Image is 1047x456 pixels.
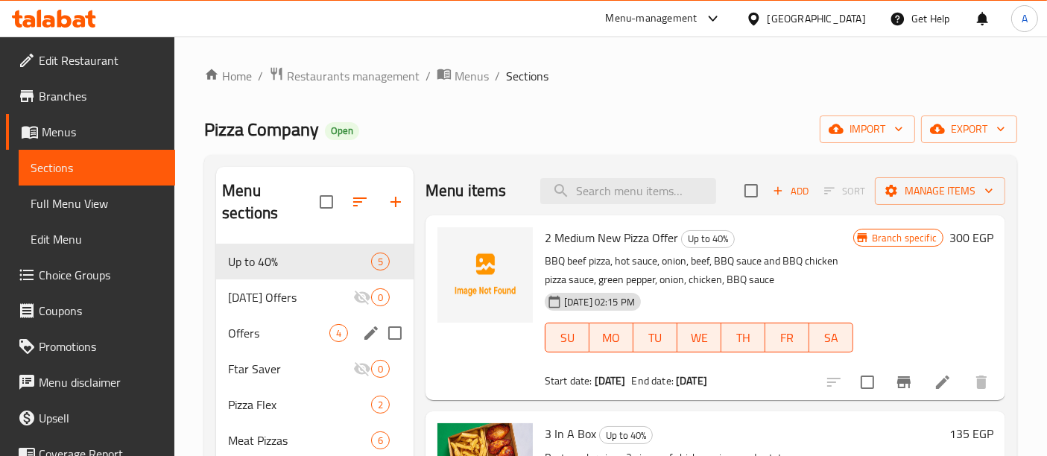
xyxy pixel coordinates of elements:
li: / [426,67,431,85]
span: End date: [632,371,674,390]
svg: Inactive section [353,288,371,306]
span: [DATE] 02:15 PM [558,295,641,309]
span: Pizza Company [204,113,319,146]
svg: Inactive section [353,360,371,378]
span: MO [595,327,627,349]
span: Select section [736,175,767,206]
span: Up to 40% [228,253,371,270]
div: Up to 40% [599,426,653,444]
span: Meat Pizzas [228,431,371,449]
div: items [371,253,390,270]
span: Offers [228,324,329,342]
span: 4 [330,326,347,341]
a: Menus [437,66,489,86]
span: Menus [455,67,489,85]
button: SU [545,323,589,352]
h6: 135 EGP [949,423,993,444]
button: import [820,115,915,143]
h6: 300 EGP [949,227,993,248]
span: [DATE] Offers [228,288,353,306]
span: Edit Menu [31,230,163,248]
span: Restaurants management [287,67,420,85]
input: search [540,178,716,204]
span: 6 [372,434,389,448]
span: A [1022,10,1028,27]
span: Choice Groups [39,266,163,284]
div: Up to 40%5 [216,244,414,279]
span: import [832,120,903,139]
span: Menus [42,123,163,141]
a: Full Menu View [19,186,175,221]
div: items [329,324,348,342]
span: Add item [767,180,814,203]
span: Ftar Saver [228,360,353,378]
span: TH [727,327,759,349]
div: Menu-management [606,10,698,28]
button: Manage items [875,177,1005,205]
li: / [258,67,263,85]
span: Full Menu View [31,194,163,212]
span: export [933,120,1005,139]
span: Edit Restaurant [39,51,163,69]
p: BBQ beef pizza, hot sauce, onion, beef, BBQ sauce and BBQ chicken pizza sauce, green pepper, onio... [545,252,853,289]
span: Select section first [814,180,875,203]
span: Branch specific [866,231,943,245]
h2: Menu items [426,180,507,202]
a: Choice Groups [6,257,175,293]
span: Coupons [39,302,163,320]
a: Menu disclaimer [6,364,175,400]
a: Promotions [6,329,175,364]
h2: Menu sections [222,180,320,224]
span: 2 Medium New Pizza Offer [545,227,678,249]
a: Edit Menu [19,221,175,257]
span: Pizza Flex [228,396,371,414]
span: Select to update [852,367,883,398]
li: / [495,67,500,85]
button: Add [767,180,814,203]
span: Menu disclaimer [39,373,163,391]
span: TU [639,327,671,349]
div: items [371,431,390,449]
button: MO [589,323,633,352]
span: 3 In A Box [545,422,596,445]
span: SU [551,327,583,349]
span: SA [815,327,847,349]
div: Pizza Flex2 [216,387,414,422]
button: Add section [378,184,414,220]
a: Restaurants management [269,66,420,86]
div: Up to 40% [681,230,735,248]
button: TU [633,323,677,352]
span: Promotions [39,338,163,355]
span: Open [325,124,359,137]
div: items [371,360,390,378]
button: FR [765,323,809,352]
a: Sections [19,150,175,186]
a: Home [204,67,252,85]
span: 0 [372,362,389,376]
span: Up to 40% [682,230,734,247]
b: [DATE] [595,371,626,390]
span: Branches [39,87,163,105]
a: Branches [6,78,175,114]
span: 0 [372,291,389,305]
b: [DATE] [676,371,707,390]
span: Select all sections [311,186,342,218]
span: FR [771,327,803,349]
nav: breadcrumb [204,66,1017,86]
div: [DATE] Offers0 [216,279,414,315]
a: Menus [6,114,175,150]
div: Open [325,122,359,140]
span: Start date: [545,371,592,390]
button: delete [964,364,999,400]
button: Branch-specific-item [886,364,922,400]
div: items [371,396,390,414]
span: Sections [506,67,548,85]
span: Upsell [39,409,163,427]
a: Upsell [6,400,175,436]
span: 2 [372,398,389,412]
span: WE [683,327,715,349]
span: Manage items [887,182,993,200]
